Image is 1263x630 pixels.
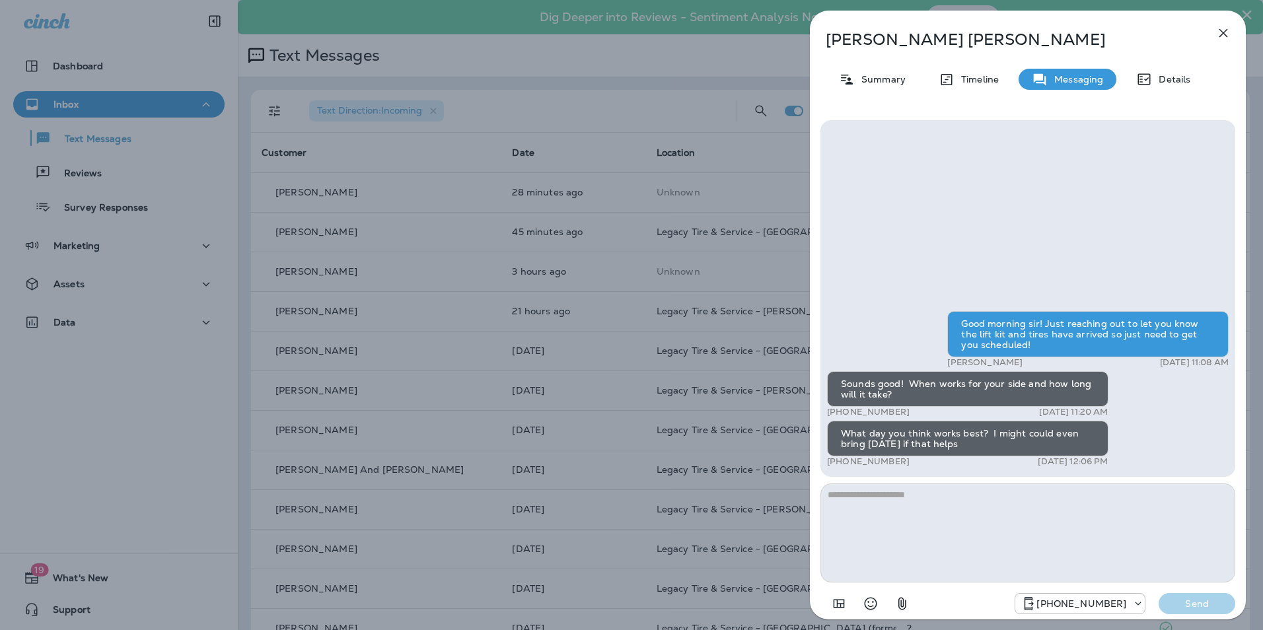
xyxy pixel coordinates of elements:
[1036,598,1126,609] p: [PHONE_NUMBER]
[1048,74,1103,85] p: Messaging
[827,421,1108,456] div: What day you think works best? I might could even bring [DATE] if that helps
[1160,357,1229,368] p: [DATE] 11:08 AM
[1015,596,1145,612] div: +1 (205) 606-2088
[827,407,910,417] p: [PHONE_NUMBER]
[1152,74,1190,85] p: Details
[947,357,1023,368] p: [PERSON_NAME]
[1039,407,1108,417] p: [DATE] 11:20 AM
[955,74,999,85] p: Timeline
[827,456,910,467] p: [PHONE_NUMBER]
[1038,456,1108,467] p: [DATE] 12:06 PM
[855,74,906,85] p: Summary
[857,590,884,617] button: Select an emoji
[947,311,1229,357] div: Good morning sir! Just reaching out to let you know the lift kit and tires have arrived so just n...
[826,590,852,617] button: Add in a premade template
[827,371,1108,407] div: Sounds good! When works for your side and how long will it take?
[826,30,1186,49] p: [PERSON_NAME] [PERSON_NAME]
